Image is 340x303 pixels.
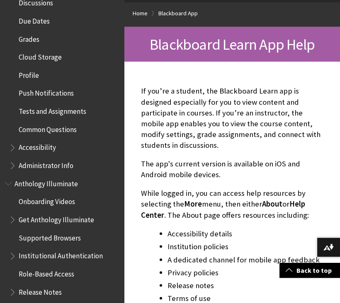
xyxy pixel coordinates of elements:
[141,188,323,221] p: While logged in, you can access help resources by selecting the menu, then either or . The About ...
[168,228,323,240] li: Accessibility details
[279,263,340,278] a: Back to top
[19,105,86,116] span: Tests and Assignments
[19,267,74,279] span: Role-Based Access
[19,159,73,170] span: Administrator Info
[19,33,39,44] span: Grades
[19,14,50,26] span: Due Dates
[19,231,81,243] span: Supported Browsers
[19,250,103,261] span: Institutional Authentication
[19,87,74,98] span: Push Notifications
[19,195,75,207] span: Onboarding Videos
[184,199,202,209] span: More
[141,159,323,180] p: The app's current version is available on iOS and Android mobile devices.
[158,8,198,19] a: Blackboard App
[168,254,323,266] li: A dedicated channel for mobile app feedback
[150,35,315,54] span: Blackboard Learn App Help
[168,267,323,279] li: Privacy policies
[133,8,148,19] a: Home
[19,50,62,62] span: Cloud Storage
[141,86,323,151] p: If you’re a student, the Blackboard Learn app is designed especially for you to view content and ...
[19,69,39,80] span: Profile
[262,199,282,209] span: About
[19,141,56,152] span: Accessibility
[19,286,62,297] span: Release Notes
[168,280,323,291] li: Release notes
[19,213,94,224] span: Get Anthology Illuminate
[168,241,323,252] li: Institution policies
[141,199,305,219] span: Help Center
[19,123,77,134] span: Common Questions
[15,177,78,188] span: Anthology Illuminate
